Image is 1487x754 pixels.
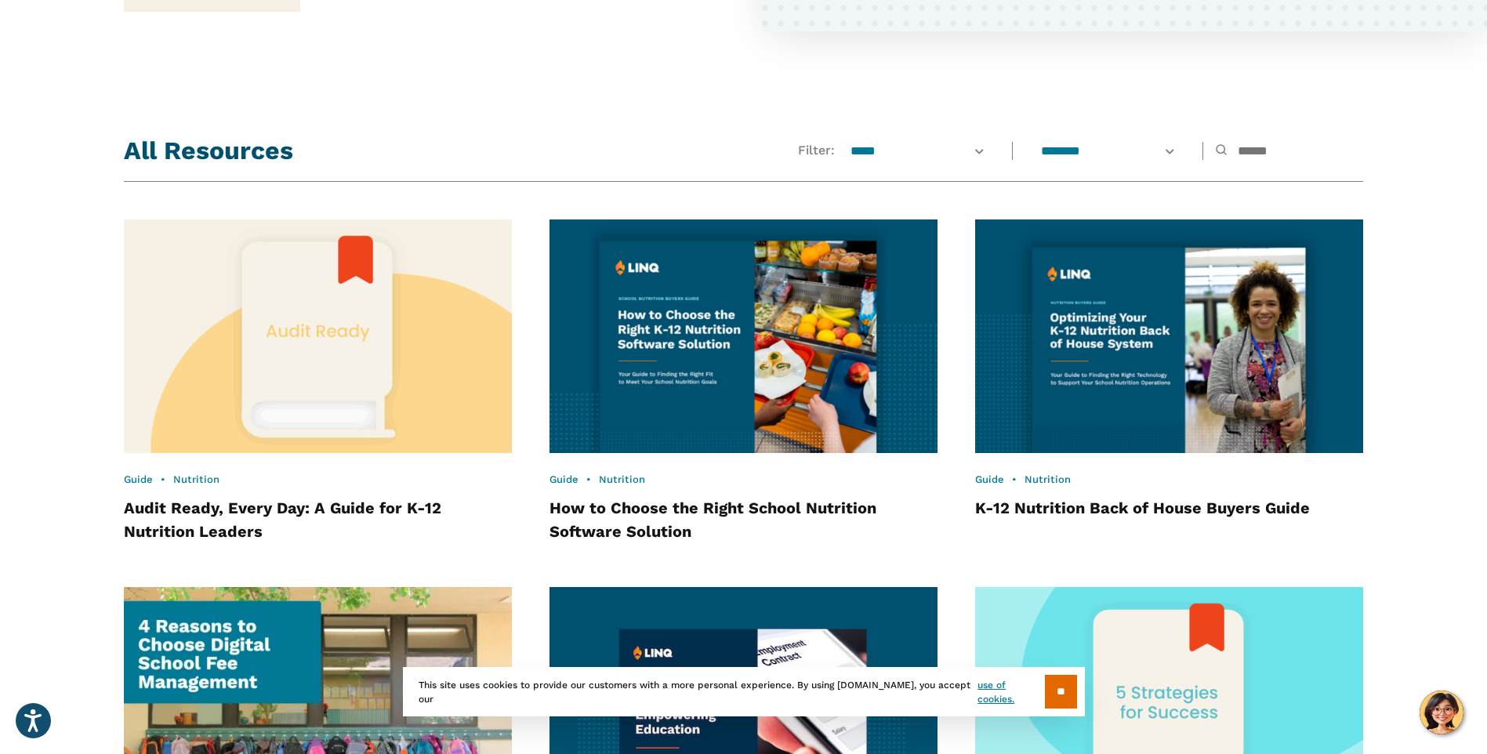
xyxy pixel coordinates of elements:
[1420,691,1463,734] button: Hello, have a question? Let’s chat.
[124,133,293,169] h2: All Resources
[403,667,1085,716] div: This site uses cookies to provide our customers with a more personal experience. By using [DOMAIN...
[124,473,512,487] div: •
[975,498,1310,517] a: K-12 Nutrition Back of House Buyers Guide
[798,142,835,159] span: Filter:
[1025,473,1071,485] a: Nutrition
[977,678,1044,706] a: use of cookies.
[124,498,441,541] a: Audit Ready, Every Day: A Guide for K-12 Nutrition Leaders
[975,219,1363,453] img: Nutrition Buyers Guide
[549,473,578,485] a: Guide
[975,473,1363,487] div: •
[549,473,938,487] div: •
[173,473,219,485] a: Nutrition
[549,498,876,541] a: How to Choose the Right School Nutrition Software Solution
[549,219,938,453] img: Nutrition Buyers Guide Thumbnail
[599,473,645,485] a: Nutrition
[975,473,1004,485] a: Guide
[124,473,153,485] a: Guide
